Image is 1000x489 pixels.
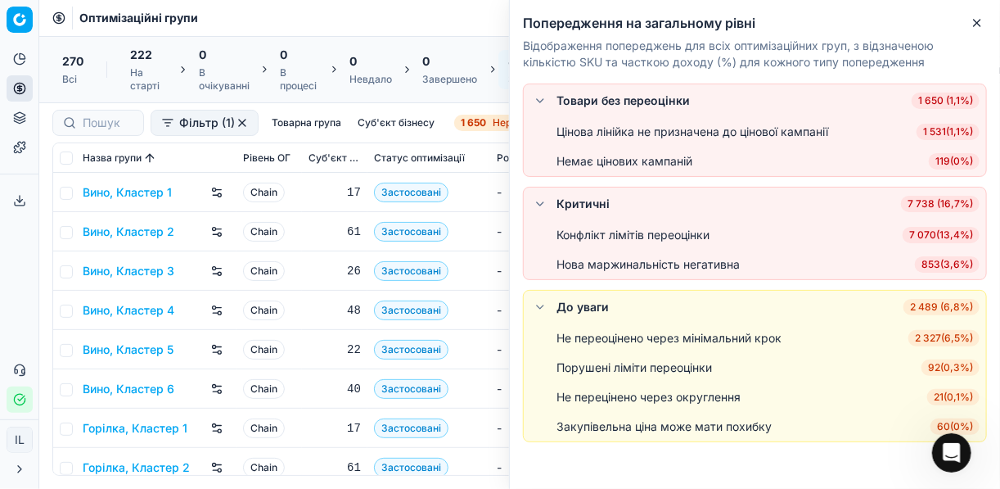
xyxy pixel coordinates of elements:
span: Застосовані [374,379,448,399]
div: Доброго дня ! [26,250,110,266]
span: Рівень OГ [243,152,291,165]
button: Sorted by Назва групи ascending [142,150,158,166]
button: go back [11,7,42,38]
b: кілька годин [40,164,126,177]
div: 17 [309,420,361,437]
span: Chain [243,301,285,320]
input: Пошук [83,115,133,131]
div: Нова маржинальність негативна [556,256,740,273]
div: Mariia каже… [13,240,314,278]
td: - [490,291,601,330]
span: Нерозподілені товари не будуть переоцінюватись [493,116,735,129]
a: Горілка, Кластер 1 [83,420,187,437]
span: 2 327 ( 6,5% ) [908,330,980,346]
b: Mariia [98,207,133,219]
span: Chain [243,222,285,242]
span: Chain [243,379,285,399]
button: вибір GIF-файлів [52,364,65,377]
div: 22 [309,342,361,358]
span: Застосовані [374,261,448,281]
div: joined the conversation [98,206,250,220]
div: Закрити [287,7,317,36]
a: 1 650Нерозподілені товари не будуть переоцінюватись [454,115,741,131]
div: 17 [309,184,361,201]
button: Вибір емодзі [25,364,38,377]
td: - [490,330,601,369]
span: 7 738 (16,7%) [901,196,980,212]
a: Вино, Кластер 3 [83,263,174,279]
iframe: Intercom live chat [932,433,971,473]
h2: Попередження на загальному рівні [523,13,987,33]
div: Всі [62,73,83,86]
button: Start recording [104,364,117,377]
a: Горілка, Кластер 2 [83,460,190,476]
img: Profile image for Mariia [77,205,93,221]
span: Chain [243,458,285,478]
div: В процесі [280,66,318,93]
p: У мережі [79,20,129,37]
span: Застосовані [374,340,448,360]
td: - [490,369,601,409]
button: IL [7,427,33,453]
h1: Mariia [79,8,119,20]
strong: 1 650 [461,116,486,129]
div: Закупівельна ціна може мати похибку [556,419,772,435]
span: 0 [349,53,357,70]
div: Немає цінових кампаній [556,153,692,170]
span: 2 489 (6,8%) [903,299,980,315]
textarea: Повідомлення... [14,329,313,357]
span: 92 ( 0,3% ) [921,360,980,376]
span: Застосовані [374,419,448,438]
td: - [490,251,601,291]
div: В очікуванні [199,66,250,93]
a: Вино, Кластер 2 [83,224,174,240]
td: - [490,448,601,487]
div: Порушені ліміти переоцінки [556,360,712,376]
div: Operator каже… [13,65,314,202]
div: Цінова лінійка не призначена до цінової кампанії [556,124,828,140]
div: 26 [309,263,361,279]
div: 61 [309,224,361,240]
span: Застосовані [374,458,448,478]
div: До уваги [556,299,609,315]
div: Конфлікт лімітів переоцінки [556,227,709,243]
span: Chain [243,340,285,360]
img: Profile image for Mariia [47,9,73,35]
span: Застосовані [374,301,448,320]
div: Доброго дня ! [13,240,124,276]
td: - [490,173,601,212]
div: Ви отримаєте відповідь тут і на свою ел. пошту: ✉️ [26,75,255,138]
span: 1 650 (1,1%) [912,93,980,109]
p: Відображення попереджень для всіх оптимізаційних груп, з відзначеною кількістю SKU та часткою дох... [523,38,987,70]
span: 60 ( 0% ) [930,419,980,435]
span: Chain [243,419,285,438]
a: Вино, Кластер 4 [83,302,174,319]
span: 0 [280,47,287,63]
div: Застосовано [508,73,571,86]
div: Не перецінено через округлення [556,389,741,405]
span: 853 ( 3,6% ) [915,256,980,273]
button: Фільтр (1) [151,110,259,136]
b: [EMAIL_ADDRESS][DOMAIN_NAME] [26,107,156,137]
span: Chain [243,183,285,202]
td: - [490,409,601,448]
span: 0 [423,53,430,70]
span: Застосовані [374,222,448,242]
span: Розклад переоцінювання [497,152,595,165]
span: Статус оптимізації [374,152,465,165]
span: 119 ( 0% ) [929,153,980,170]
span: Оптимізаційні групи [79,10,198,26]
a: Вино, Кластер 5 [83,342,173,358]
div: 40 [309,381,361,397]
div: Критичні [556,196,610,212]
span: Назва групи [83,152,142,165]
div: Товари без переоцінки [556,93,690,109]
div: Mariia каже… [13,202,314,240]
span: 1 531 ( 1,1% ) [917,124,980,140]
span: 0 [199,47,206,63]
span: 222 [130,47,152,63]
div: Ви отримаєте відповідь тут і на свою ел. пошту:✉️[EMAIL_ADDRESS][DOMAIN_NAME]Звичайний час відпов... [13,65,268,189]
span: Застосовані [374,183,448,202]
span: 7 070 ( 13,4% ) [903,227,980,243]
div: 48 [309,302,361,319]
